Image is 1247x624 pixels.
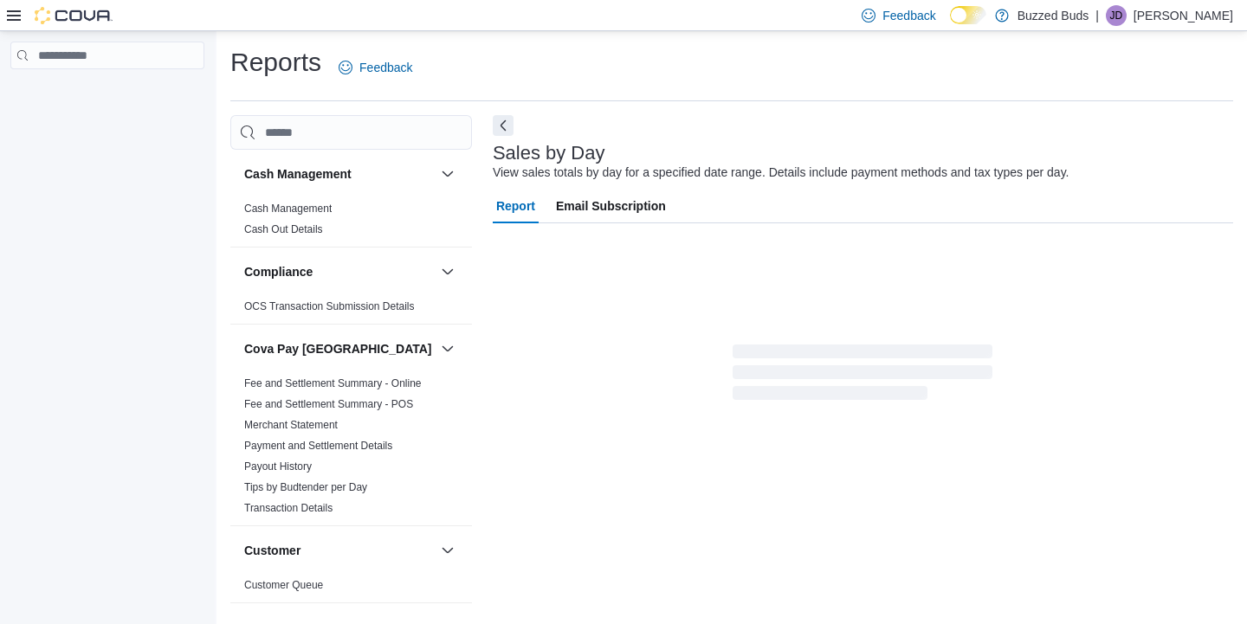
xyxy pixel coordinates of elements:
[437,164,458,184] button: Cash Management
[244,263,313,280] h3: Compliance
[244,480,367,494] span: Tips by Budtender per Day
[230,575,472,602] div: Customer
[244,397,413,411] span: Fee and Settlement Summary - POS
[1095,5,1099,26] p: |
[493,164,1069,182] div: View sales totals by day for a specified date range. Details include payment methods and tax type...
[244,542,434,559] button: Customer
[437,261,458,282] button: Compliance
[244,263,434,280] button: Compliance
[496,189,535,223] span: Report
[244,501,333,515] span: Transaction Details
[244,460,312,473] span: Payout History
[35,7,113,24] img: Cova
[244,460,312,473] a: Payout History
[230,198,472,247] div: Cash Management
[882,7,935,24] span: Feedback
[1106,5,1127,26] div: Jack Davidson
[437,540,458,561] button: Customer
[244,377,422,389] a: Fee and Settlement Summary - Online
[244,579,323,591] a: Customer Queue
[244,165,434,183] button: Cash Management
[230,373,472,525] div: Cova Pay [GEOGRAPHIC_DATA]
[950,24,951,25] span: Dark Mode
[244,223,323,235] a: Cash Out Details
[1110,5,1123,26] span: JD
[244,165,352,183] h3: Cash Management
[244,419,338,431] a: Merchant Statement
[244,578,323,592] span: Customer Queue
[230,45,321,80] h1: Reports
[359,59,412,76] span: Feedback
[733,348,992,403] span: Loading
[244,542,300,559] h3: Customer
[244,340,432,357] h3: Cova Pay [GEOGRAPHIC_DATA]
[244,222,323,236] span: Cash Out Details
[244,202,332,216] span: Cash Management
[1134,5,1233,26] p: [PERSON_NAME]
[244,300,415,312] a: OCS Transaction Submission Details
[10,73,204,114] nav: Complex example
[244,439,392,453] span: Payment and Settlement Details
[244,440,392,452] a: Payment and Settlement Details
[950,6,986,24] input: Dark Mode
[437,338,458,359] button: Cova Pay [GEOGRAPHIC_DATA]
[244,418,338,432] span: Merchant Statement
[244,203,332,215] a: Cash Management
[556,189,666,223] span: Email Subscription
[244,340,434,357] button: Cova Pay [GEOGRAPHIC_DATA]
[244,502,333,514] a: Transaction Details
[230,296,472,324] div: Compliance
[1018,5,1089,26] p: Buzzed Buds
[244,398,413,410] a: Fee and Settlement Summary - POS
[493,143,605,164] h3: Sales by Day
[244,481,367,493] a: Tips by Budtender per Day
[493,115,514,136] button: Next
[332,50,419,85] a: Feedback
